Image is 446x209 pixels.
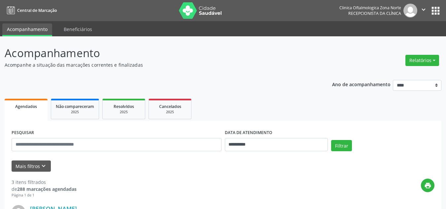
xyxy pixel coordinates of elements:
[56,110,94,115] div: 2025
[332,80,391,88] p: Ano de acompanhamento
[5,5,57,16] a: Central de Marcação
[154,110,187,115] div: 2025
[421,179,434,192] button: print
[339,5,401,11] div: Clinica Oftalmologica Zona Norte
[40,162,47,170] i: keyboard_arrow_down
[159,104,181,109] span: Cancelados
[403,4,417,17] img: img
[405,55,439,66] button: Relatórios
[56,104,94,109] span: Não compareceram
[15,104,37,109] span: Agendados
[225,128,272,138] label: DATA DE ATENDIMENTO
[12,179,77,186] div: 3 itens filtrados
[59,23,97,35] a: Beneficiários
[12,128,34,138] label: PESQUISAR
[5,45,310,61] p: Acompanhamento
[420,6,427,13] i: 
[5,61,310,68] p: Acompanhe a situação das marcações correntes e finalizadas
[12,186,77,192] div: de
[430,5,441,17] button: apps
[114,104,134,109] span: Resolvidos
[331,140,352,151] button: Filtrar
[17,8,57,13] span: Central de Marcação
[2,23,52,36] a: Acompanhamento
[12,192,77,198] div: Página 1 de 1
[107,110,140,115] div: 2025
[424,182,431,189] i: print
[417,4,430,17] button: 
[348,11,401,16] span: Recepcionista da clínica
[17,186,77,192] strong: 288 marcações agendadas
[12,160,51,172] button: Mais filtroskeyboard_arrow_down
